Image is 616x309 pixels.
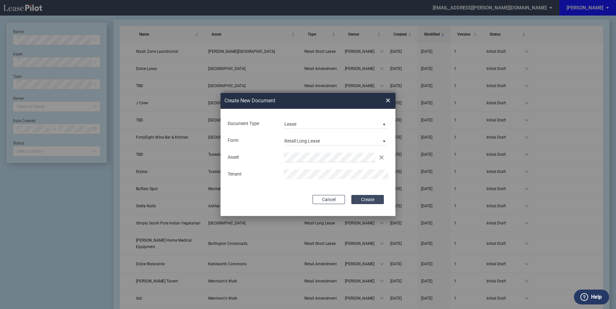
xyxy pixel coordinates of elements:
[313,195,345,204] button: Cancel
[284,136,388,145] md-select: Lease Form: Retail Long Lease
[284,121,296,127] div: Lease
[224,171,280,177] div: Tenant
[224,154,280,161] div: Asset
[224,97,362,104] h2: Create New Document
[221,93,395,216] md-dialog: Create New ...
[386,96,390,106] span: ×
[284,119,388,129] md-select: Document Type: Lease
[224,137,280,144] div: Form
[351,195,384,204] button: Create
[284,138,320,143] div: Retail Long Lease
[224,120,280,127] div: Document Type
[591,293,602,301] label: Help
